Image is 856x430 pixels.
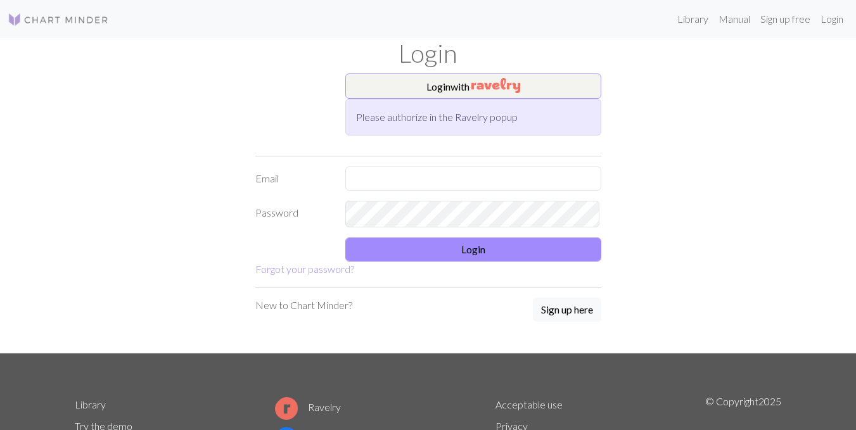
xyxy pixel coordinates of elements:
[8,12,109,27] img: Logo
[67,38,789,68] h1: Login
[471,78,520,93] img: Ravelry
[275,401,341,413] a: Ravelry
[248,201,338,228] label: Password
[345,237,601,262] button: Login
[533,298,601,323] a: Sign up here
[75,398,106,410] a: Library
[495,398,563,410] a: Acceptable use
[275,397,298,420] img: Ravelry logo
[533,298,601,322] button: Sign up here
[248,167,338,191] label: Email
[255,263,354,275] a: Forgot your password?
[345,99,601,136] div: Please authorize in the Ravelry popup
[672,6,713,32] a: Library
[345,73,601,99] button: Loginwith
[255,298,352,313] p: New to Chart Minder?
[815,6,848,32] a: Login
[713,6,755,32] a: Manual
[755,6,815,32] a: Sign up free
